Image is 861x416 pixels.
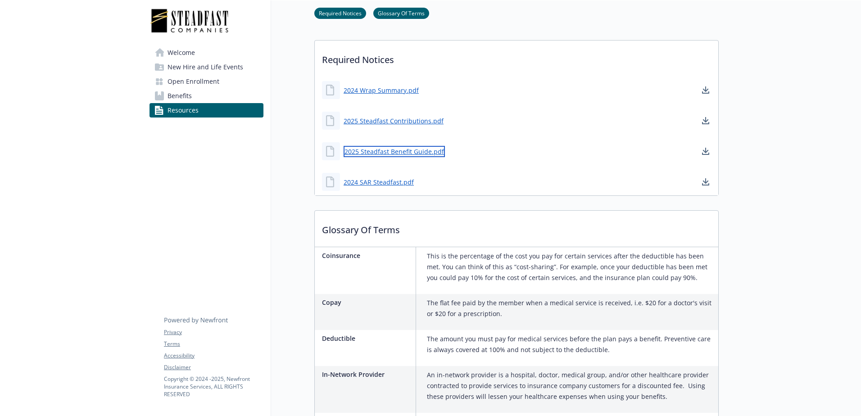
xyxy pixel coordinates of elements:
a: Benefits [150,89,263,103]
a: Terms [164,340,263,348]
span: Open Enrollment [168,74,219,89]
p: An in-network provider is a hospital, doctor, medical group, and/or other healthcare provider con... [427,370,715,402]
a: Open Enrollment [150,74,263,89]
p: The flat fee paid by the member when a medical service is received, i.e. $20 for a doctor's visit... [427,298,715,319]
a: Required Notices [314,9,366,17]
span: Benefits [168,89,192,103]
a: 2024 Wrap Summary.pdf [344,86,419,95]
span: Welcome [168,45,195,60]
p: This is the percentage of the cost you pay for certain services after the deductible has been met... [427,251,715,283]
p: Required Notices [315,41,718,74]
a: 2025 Steadfast Contributions.pdf [344,116,444,126]
span: Resources [168,103,199,118]
a: 2024 SAR Steadfast.pdf [344,177,414,187]
a: 2025 Steadfast Benefit Guide.pdf [344,146,445,157]
p: Copyright © 2024 - 2025 , Newfront Insurance Services, ALL RIGHTS RESERVED [164,375,263,398]
a: New Hire and Life Events [150,60,263,74]
p: Deductible [322,334,412,343]
a: download document [700,85,711,95]
a: Glossary Of Terms [373,9,429,17]
span: New Hire and Life Events [168,60,243,74]
a: Disclaimer [164,363,263,371]
p: In-Network Provider [322,370,412,379]
a: download document [700,146,711,157]
p: Copay [322,298,412,307]
a: download document [700,115,711,126]
a: Privacy [164,328,263,336]
a: download document [700,176,711,187]
a: Welcome [150,45,263,60]
p: The amount you must pay for medical services before the plan pays a benefit. Preventive care is a... [427,334,715,355]
p: Glossary Of Terms [315,211,718,244]
a: Accessibility [164,352,263,360]
p: Coinsurance [322,251,412,260]
a: Resources [150,103,263,118]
